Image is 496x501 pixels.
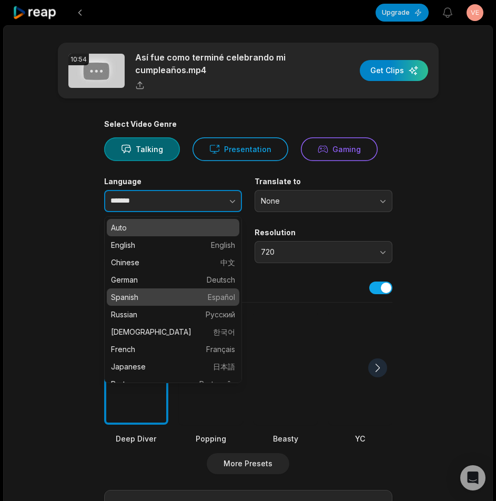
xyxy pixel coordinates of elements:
button: Talking [104,137,180,161]
span: English [211,239,235,250]
div: Beasty [254,433,318,444]
button: 720 [255,241,392,263]
p: Auto [111,222,235,233]
div: Select Video Genre [104,119,392,129]
p: [DEMOGRAPHIC_DATA] [111,326,235,337]
span: Русский [206,309,235,320]
p: Russian [111,309,235,320]
p: Japanese [111,361,235,372]
button: None [255,190,392,212]
span: 한국어 [213,326,235,337]
button: Presentation [193,137,288,161]
button: Upgrade [376,4,429,22]
div: Popping [179,433,243,444]
p: German [111,274,235,285]
button: Get Clips [360,60,428,81]
span: 中文 [220,257,235,268]
label: Resolution [255,228,392,237]
label: Translate to [255,177,392,186]
p: Spanish [111,292,235,303]
span: None [261,196,371,206]
span: 720 [261,247,371,257]
p: French [111,344,235,355]
span: 日本語 [213,361,235,372]
span: Deutsch [207,274,235,285]
div: Open Intercom Messenger [460,465,485,490]
div: 10:54 [68,54,89,65]
button: More Presets [207,453,289,474]
p: Portuguese [111,378,235,389]
span: Español [208,292,235,303]
p: Chinese [111,257,235,268]
div: YC [328,433,392,444]
p: Así fue como terminé celebrando mi cumpleaños.mp4 [135,51,317,76]
button: Gaming [301,137,378,161]
p: English [111,239,235,250]
label: Language [104,177,242,186]
span: Français [206,344,235,355]
span: Português [199,378,235,389]
div: Deep Diver [104,433,168,444]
